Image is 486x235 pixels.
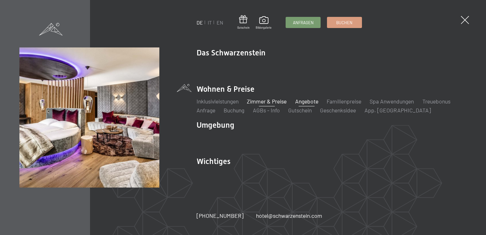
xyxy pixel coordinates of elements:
[197,212,244,220] a: [PHONE_NUMBER]
[197,107,215,114] a: Anfrage
[217,19,223,25] a: EN
[237,15,250,30] a: Gutschein
[364,107,431,114] a: App. [GEOGRAPHIC_DATA]
[370,98,414,105] a: Spa Anwendungen
[256,212,322,220] a: hotel@schwarzenstein.com
[256,16,272,30] a: Bildergalerie
[293,20,314,25] span: Anfragen
[197,19,203,25] a: DE
[422,98,450,105] a: Treuebonus
[327,98,361,105] a: Familienpreise
[320,107,356,114] a: Geschenksidee
[237,26,250,30] span: Gutschein
[256,26,272,30] span: Bildergalerie
[327,17,362,28] a: Buchen
[288,107,312,114] a: Gutschein
[286,17,320,28] a: Anfragen
[208,19,212,25] a: IT
[295,98,318,105] a: Angebote
[197,98,239,105] a: Inklusivleistungen
[336,20,352,25] span: Buchen
[197,212,244,219] span: [PHONE_NUMBER]
[247,98,287,105] a: Zimmer & Preise
[224,107,244,114] a: Buchung
[253,107,280,114] a: AGBs - Info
